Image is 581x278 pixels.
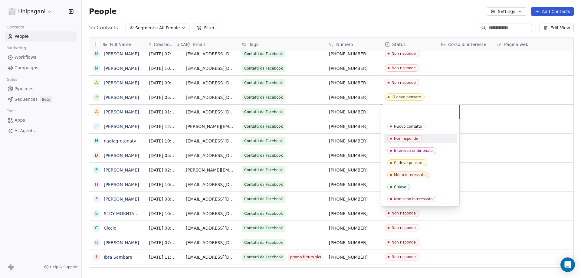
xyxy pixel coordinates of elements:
[394,136,418,141] div: Non risponde
[394,197,433,201] div: Non sono interessato
[394,173,425,177] div: Molto interessato
[394,185,406,189] div: Chiuso
[394,161,424,165] div: Ci deve pensare
[394,149,433,153] div: Interesse embrionale
[384,122,457,204] div: Suggestions
[394,124,422,129] div: Nuovo contatto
